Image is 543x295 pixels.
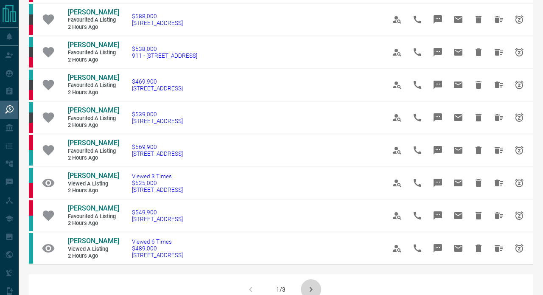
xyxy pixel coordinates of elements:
[509,9,529,30] span: Snooze
[468,9,489,30] span: Hide
[29,123,33,133] div: property.ca
[132,180,183,186] span: $525,000
[29,57,33,67] div: property.ca
[68,89,119,96] span: 2 hours ago
[68,139,119,147] span: [PERSON_NAME]
[132,45,197,52] span: $538,000
[132,143,183,150] span: $569,900
[68,155,119,162] span: 2 hours ago
[428,107,448,128] span: Message
[428,173,448,193] span: Message
[132,78,183,92] a: $469,900[STREET_ADDRESS]
[68,122,119,129] span: 2 hours ago
[132,45,197,59] a: $538,000911 - [STREET_ADDRESS]
[407,205,428,226] span: Call
[448,140,468,160] span: Email
[448,238,468,258] span: Email
[68,253,119,260] span: 2 hours ago
[489,75,509,95] span: Hide All from Meegan Wherry
[68,17,119,24] span: Favourited a Listing
[132,52,197,59] span: 911 - [STREET_ADDRESS]
[448,9,468,30] span: Email
[132,78,183,85] span: $469,900
[132,252,183,258] span: [STREET_ADDRESS]
[68,106,119,115] a: [PERSON_NAME]
[448,173,468,193] span: Email
[29,200,33,216] div: property.ca
[68,237,119,245] span: [PERSON_NAME]
[29,112,33,123] div: mrloft.ca
[68,8,119,16] span: [PERSON_NAME]
[68,246,119,253] span: Viewed a Listing
[489,205,509,226] span: Hide All from Patricia K
[68,220,119,227] span: 2 hours ago
[68,213,119,220] span: Favourited a Listing
[387,9,407,30] span: View Profile
[489,140,509,160] span: Hide All from Julia Chung
[29,150,33,166] div: condos.ca
[468,75,489,95] span: Hide
[132,238,183,245] span: Viewed 6 Times
[509,238,529,258] span: Snooze
[29,183,33,198] div: property.ca
[68,73,119,82] a: [PERSON_NAME]
[407,173,428,193] span: Call
[132,150,183,157] span: [STREET_ADDRESS]
[387,75,407,95] span: View Profile
[387,238,407,258] span: View Profile
[68,237,119,246] a: [PERSON_NAME]
[132,238,183,258] a: Viewed 6 Times$489,000[STREET_ADDRESS]
[489,9,509,30] span: Hide All from Meegan Wherry
[509,205,529,226] span: Snooze
[68,41,119,49] span: [PERSON_NAME]
[448,205,468,226] span: Email
[428,9,448,30] span: Message
[132,209,183,216] span: $549,900
[29,80,33,90] div: mrloft.ca
[407,140,428,160] span: Call
[132,209,183,222] a: $549,900[STREET_ADDRESS]
[132,173,183,180] span: Viewed 3 Times
[132,173,183,193] a: Viewed 3 Times$525,000[STREET_ADDRESS]
[387,205,407,226] span: View Profile
[68,8,119,17] a: [PERSON_NAME]
[428,42,448,62] span: Message
[68,171,119,180] a: [PERSON_NAME]
[68,204,119,212] span: [PERSON_NAME]
[29,47,33,57] div: mrloft.ca
[29,25,33,35] div: property.ca
[407,75,428,95] span: Call
[132,111,183,124] a: $539,000[STREET_ADDRESS]
[68,148,119,155] span: Favourited a Listing
[468,140,489,160] span: Hide
[132,118,183,124] span: [STREET_ADDRESS]
[407,42,428,62] span: Call
[29,233,33,264] div: condos.ca
[29,168,33,183] div: condos.ca
[132,20,183,26] span: [STREET_ADDRESS]
[387,173,407,193] span: View Profile
[68,180,119,188] span: Viewed a Listing
[489,238,509,258] span: Hide All from Ana Popeskov
[132,245,183,252] span: $489,000
[29,4,33,14] div: condos.ca
[68,139,119,148] a: [PERSON_NAME]
[489,107,509,128] span: Hide All from Meegan Wherry
[407,107,428,128] span: Call
[489,42,509,62] span: Hide All from Meegan Wherry
[468,238,489,258] span: Hide
[468,173,489,193] span: Hide
[509,75,529,95] span: Snooze
[509,107,529,128] span: Snooze
[448,42,468,62] span: Email
[29,14,33,25] div: mrloft.ca
[68,49,119,56] span: Favourited a Listing
[29,90,33,100] div: property.ca
[29,37,33,47] div: condos.ca
[509,42,529,62] span: Snooze
[468,107,489,128] span: Hide
[387,107,407,128] span: View Profile
[448,107,468,128] span: Email
[509,173,529,193] span: Snooze
[29,70,33,80] div: condos.ca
